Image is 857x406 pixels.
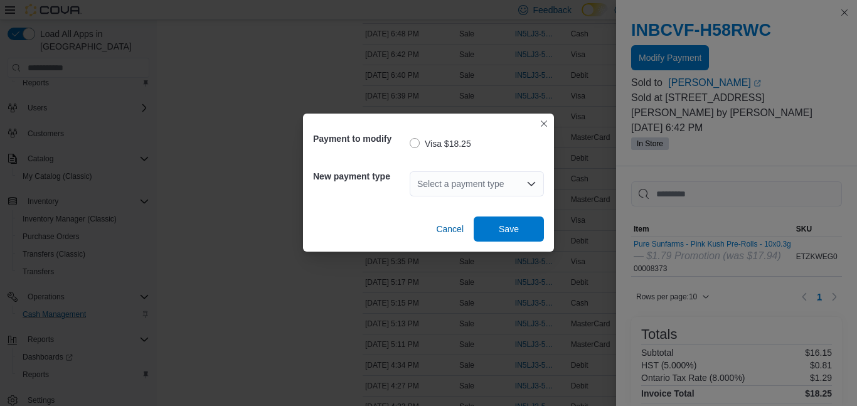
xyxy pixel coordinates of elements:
[417,176,418,191] input: Accessible screen reader label
[313,164,407,189] h5: New payment type
[536,116,551,131] button: Closes this modal window
[436,223,464,235] span: Cancel
[499,223,519,235] span: Save
[431,216,469,242] button: Cancel
[410,136,471,151] label: Visa $18.25
[474,216,544,242] button: Save
[526,179,536,189] button: Open list of options
[313,126,407,151] h5: Payment to modify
